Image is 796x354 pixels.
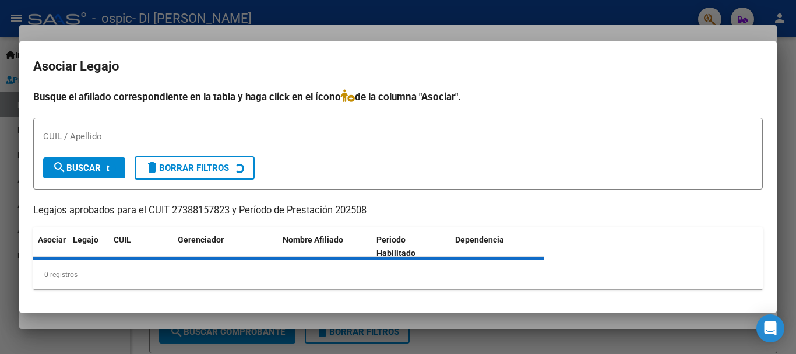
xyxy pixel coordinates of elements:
span: Periodo Habilitado [376,235,415,258]
button: Buscar [43,157,125,178]
datatable-header-cell: Nombre Afiliado [278,227,372,266]
mat-icon: search [52,160,66,174]
datatable-header-cell: Gerenciador [173,227,278,266]
h4: Busque el afiliado correspondiente en la tabla y haga click en el ícono de la columna "Asociar". [33,89,763,104]
p: Legajos aprobados para el CUIT 27388157823 y Período de Prestación 202508 [33,204,763,218]
span: CUIL [114,235,131,244]
mat-icon: delete [145,160,159,174]
span: Legajo [73,235,98,244]
span: Asociar [38,235,66,244]
span: Buscar [52,163,101,173]
h2: Asociar Legajo [33,55,763,78]
div: Open Intercom Messenger [756,314,784,342]
span: Dependencia [455,235,504,244]
button: Borrar Filtros [135,156,255,180]
span: Gerenciador [178,235,224,244]
datatable-header-cell: Asociar [33,227,68,266]
datatable-header-cell: Dependencia [450,227,544,266]
span: Borrar Filtros [145,163,229,173]
datatable-header-cell: Legajo [68,227,109,266]
span: Nombre Afiliado [283,235,343,244]
div: 0 registros [33,260,763,289]
datatable-header-cell: CUIL [109,227,173,266]
datatable-header-cell: Periodo Habilitado [372,227,450,266]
